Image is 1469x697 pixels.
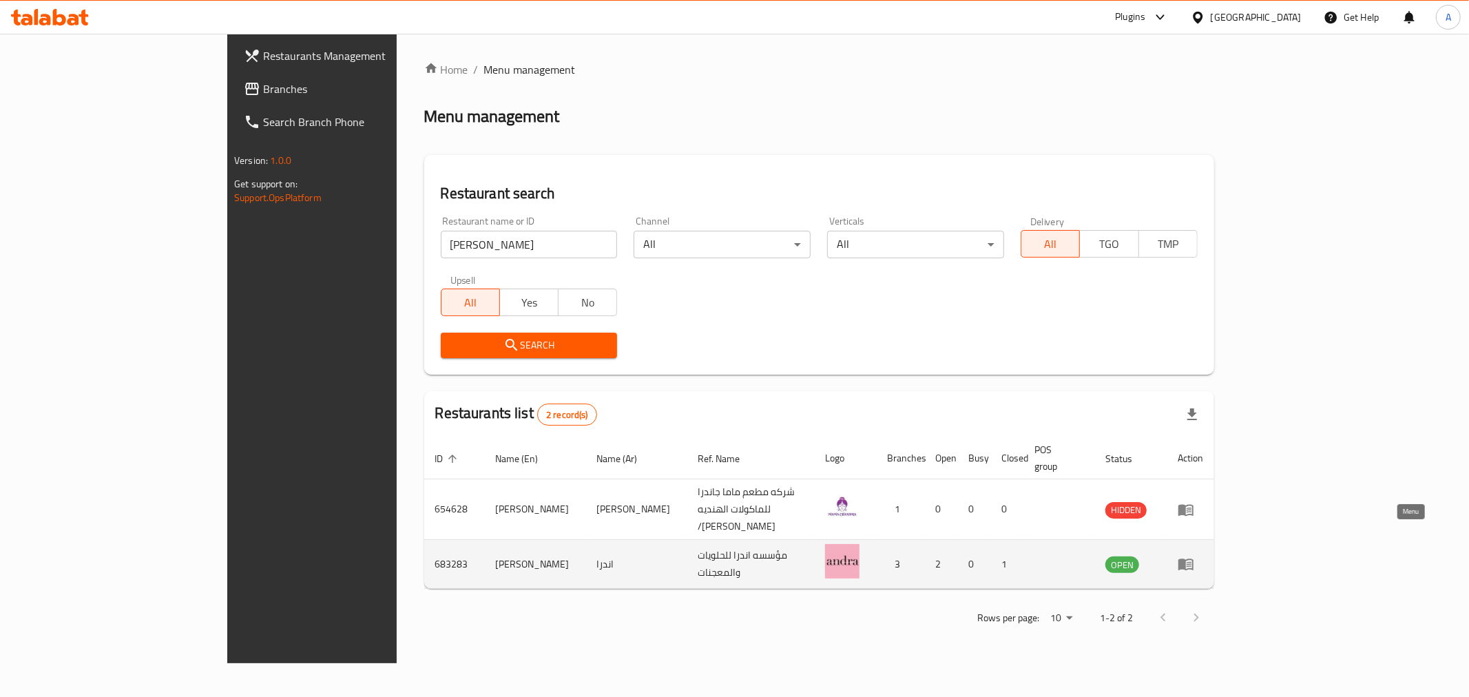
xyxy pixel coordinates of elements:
td: 0 [924,479,957,540]
div: All [634,231,811,258]
td: 1 [876,479,924,540]
div: Export file [1176,398,1209,431]
th: Busy [957,437,990,479]
label: Upsell [450,275,476,284]
td: اندرا [586,540,687,589]
a: Support.OpsPlatform [234,189,322,207]
td: 0 [957,540,990,589]
li: / [474,61,479,78]
span: Search [452,337,607,354]
span: Name (Ar) [597,450,656,467]
img: Mama Chandra [825,490,859,524]
div: HIDDEN [1105,502,1147,519]
button: Search [441,333,618,358]
td: [PERSON_NAME] [586,479,687,540]
a: Search Branch Phone [233,105,472,138]
div: Plugins [1115,9,1145,25]
td: 2 [924,540,957,589]
th: Branches [876,437,924,479]
span: Status [1105,450,1150,467]
input: Search for restaurant name or ID.. [441,231,618,258]
span: All [1027,234,1074,254]
span: 1.0.0 [270,152,291,169]
th: Logo [814,437,876,479]
div: OPEN [1105,556,1139,573]
span: TGO [1085,234,1133,254]
td: 0 [990,479,1023,540]
span: POS group [1034,441,1078,475]
button: All [441,289,500,316]
a: Restaurants Management [233,39,472,72]
span: Version: [234,152,268,169]
div: All [827,231,1004,258]
td: 1 [990,540,1023,589]
label: Delivery [1030,216,1065,226]
td: 0 [957,479,990,540]
span: Name (En) [496,450,556,467]
div: Rows per page: [1045,608,1078,629]
button: Yes [499,289,559,316]
span: OPEN [1105,557,1139,573]
span: Menu management [484,61,576,78]
nav: breadcrumb [424,61,1214,78]
span: TMP [1145,234,1192,254]
span: Search Branch Phone [263,114,461,130]
span: All [447,293,494,313]
td: شركه مطعم ماما جاندرا للماكولات الهنديه /[PERSON_NAME] [687,479,815,540]
h2: Restaurants list [435,403,597,426]
div: Total records count [537,404,597,426]
th: Action [1167,437,1214,479]
td: 3 [876,540,924,589]
span: ID [435,450,461,467]
span: Yes [506,293,553,313]
p: 1-2 of 2 [1100,610,1133,627]
th: Closed [990,437,1023,479]
span: A [1446,10,1451,25]
td: مؤسسه اندرا للحلويات والمعجنات [687,540,815,589]
span: Branches [263,81,461,97]
td: [PERSON_NAME] [485,479,586,540]
table: enhanced table [424,437,1214,589]
button: All [1021,230,1080,258]
span: Ref. Name [698,450,758,467]
div: [GEOGRAPHIC_DATA] [1211,10,1302,25]
h2: Menu management [424,105,560,127]
p: Rows per page: [977,610,1039,627]
span: Restaurants Management [263,48,461,64]
span: Get support on: [234,175,298,193]
button: No [558,289,617,316]
h2: Restaurant search [441,183,1198,204]
div: Menu [1178,501,1203,518]
span: No [564,293,612,313]
td: [PERSON_NAME] [485,540,586,589]
span: HIDDEN [1105,502,1147,518]
button: TGO [1079,230,1138,258]
button: TMP [1138,230,1198,258]
img: Andra [825,544,859,579]
th: Open [924,437,957,479]
a: Branches [233,72,472,105]
span: 2 record(s) [538,408,596,422]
